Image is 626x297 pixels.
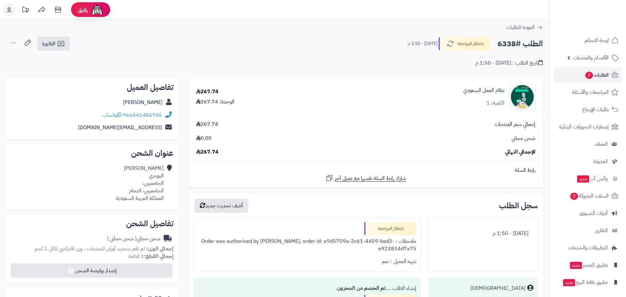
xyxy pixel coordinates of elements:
[325,174,406,182] a: شارك رابط السلة نفسها مع عميل آخر
[78,124,162,131] a: [EMAIL_ADDRESS][DOMAIN_NAME]
[17,3,34,18] a: تحديثات المنصة
[570,193,578,200] span: 0
[554,84,622,100] a: المراجعات والأسئلة
[579,209,608,218] span: أدوات التسويق
[432,227,533,240] div: [DATE] - 1:50 م
[563,279,575,286] span: جديد
[570,191,609,200] span: السلات المتروكة
[498,37,543,51] h2: الطلب #6338
[554,223,622,238] a: التقارير
[554,33,622,48] a: لوحة التحكم
[506,23,535,31] span: العودة للطلبات
[123,98,163,106] a: [PERSON_NAME]
[196,88,218,96] div: 267.74
[102,111,122,119] a: واتساب
[595,226,608,235] span: التقارير
[576,174,608,183] span: وآتس آب
[195,199,248,213] button: أضف تحديث جديد
[570,262,582,269] span: جديد
[554,240,622,256] a: التطبيقات والخدمات
[463,87,504,94] a: نظام العمل السعودي
[198,255,416,268] div: تنبيه العميل : نعم
[198,282,416,295] div: إنشاء الطلب ....
[573,53,609,62] span: الأقسام والمنتجات
[554,275,622,290] a: تطبيق نقاط البيعجديد
[12,83,173,91] h2: تفاصيل العميل
[505,148,535,156] span: الإجمالي النهائي
[123,111,162,119] a: 966541405745
[107,235,160,243] div: شحن مجاني
[116,165,164,202] div: [PERSON_NAME] البويدي الجامعيين، الجامعيين، الدمام المملكة العربية السعودية
[37,37,70,51] a: الفاتورة
[408,40,438,47] small: [DATE] - 1:50 م
[577,175,589,183] span: جديد
[554,205,622,221] a: أدوات التسويق
[337,284,386,292] b: تم الخصم من المخزون
[595,140,608,149] span: العملاء
[582,15,620,28] img: logo-2.png
[554,257,622,273] a: تطبيق المتجرجديد
[198,235,416,255] div: ملاحظات : Order was authorised by [PERSON_NAME], order id: a9d5709a-2c61-4459-bad3-e923834d7a75
[559,122,609,131] span: إشعارات التحويلات البنكية
[144,252,173,260] strong: إجمالي القطع:
[196,148,218,156] span: 267.74
[12,220,173,228] h2: تفاصيل الشحن
[196,98,234,106] div: الوحدة: 267.74
[196,121,218,128] span: 267.74
[506,23,543,31] a: العودة للطلبات
[196,135,212,142] span: 0.00
[512,135,535,142] span: شحن مجاني
[554,154,622,169] a: المدونة
[562,278,608,287] span: تطبيق نقاط البيع
[495,121,535,128] span: إجمالي سعر المنتجات
[554,67,622,83] a: الطلبات3
[486,99,504,107] div: الكمية: 1
[585,36,609,45] span: لوحة التحكم
[475,59,543,67] div: تاريخ الطلب : [DATE] - 1:50 م
[128,252,173,260] small: 1 قطعة
[572,88,609,97] span: المراجعات والأسئلة
[364,222,416,235] div: بانتظار المراجعة
[439,37,491,51] button: بانتظار المراجعة
[554,102,622,117] a: طلبات الإرجاع
[91,3,104,16] img: ai-face.png
[568,243,608,252] span: التطبيقات والخدمات
[335,175,406,182] span: شارك رابط السلة نفسها مع عميل آخر
[146,245,173,253] strong: إجمالي الوزن:
[42,40,55,48] span: الفاتورة
[510,84,535,110] img: 1752417431-%D9%86%D8%B8%D8%A7%D9%85%20%D8%A7%D9%84%D8%B9%D9%85%D9%84%20%D8%A7%D9%84%D8%B3%D8%B9%D...
[12,149,173,157] h2: عنوان الشحن
[582,105,609,114] span: طلبات الإرجاع
[499,202,538,210] h3: سجل الطلب
[78,6,88,14] span: رفيق
[585,70,609,80] span: الطلبات
[191,167,540,174] div: رابط السلة
[585,72,593,79] span: 3
[35,245,145,253] span: لم تقم بتحديد أوزان للمنتجات ، وزن افتراضي للكل 1 كجم
[107,235,137,243] span: ( شحن مجاني )
[11,263,172,278] button: إصدار بوليصة الشحن
[569,260,608,270] span: تطبيق المتجر
[593,157,608,166] span: المدونة
[554,171,622,186] a: وآتس آبجديد
[554,119,622,135] a: إشعارات التحويلات البنكية
[554,188,622,204] a: السلات المتروكة0
[554,136,622,152] a: العملاء
[470,285,526,292] div: [DEMOGRAPHIC_DATA]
